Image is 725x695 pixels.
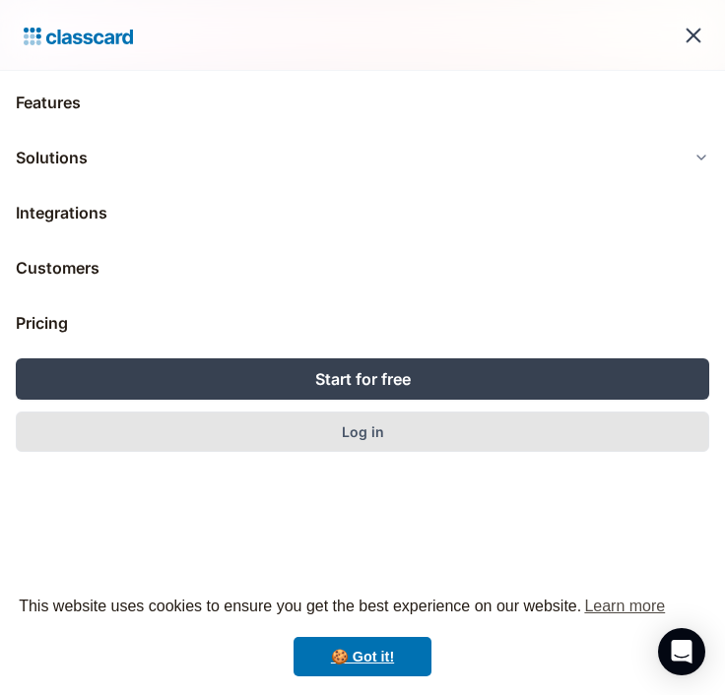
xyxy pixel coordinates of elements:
a: dismiss cookie message [294,637,431,676]
div: Log in [342,421,384,442]
div: menu [670,12,709,59]
span: This website uses cookies to ensure you get the best experience on our website. [19,592,706,621]
div: Solutions [16,146,88,169]
a: Integrations [16,189,709,236]
div: Open Intercom Messenger [658,628,705,675]
a: Pricing [16,299,709,347]
a: Logo [16,22,133,49]
a: Start for free [16,358,709,400]
a: Customers [16,244,709,291]
a: Log in [16,411,709,452]
div: Solutions [16,134,709,181]
div: Start for free [315,367,411,391]
a: learn more about cookies [581,592,668,621]
a: Features [16,79,709,126]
